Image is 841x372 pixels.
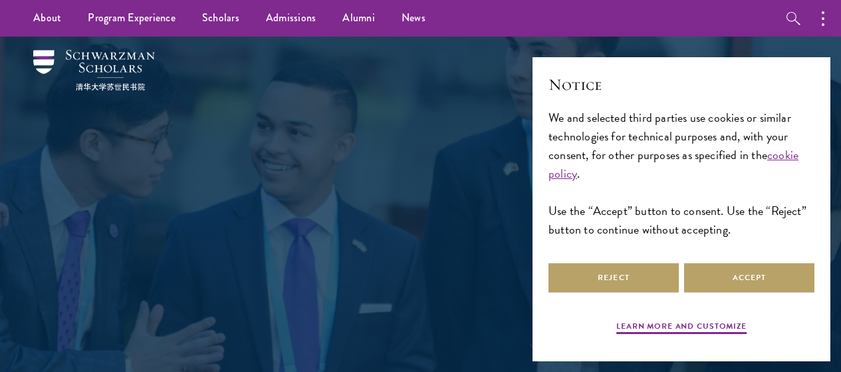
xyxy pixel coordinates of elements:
button: Reject [548,263,679,293]
button: Learn more and customize [616,320,747,336]
div: We and selected third parties use cookies or similar technologies for technical purposes and, wit... [548,108,814,240]
a: cookie policy [548,146,798,182]
img: Schwarzman Scholars [33,50,155,91]
button: Accept [684,263,814,293]
h2: Notice [548,73,814,96]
